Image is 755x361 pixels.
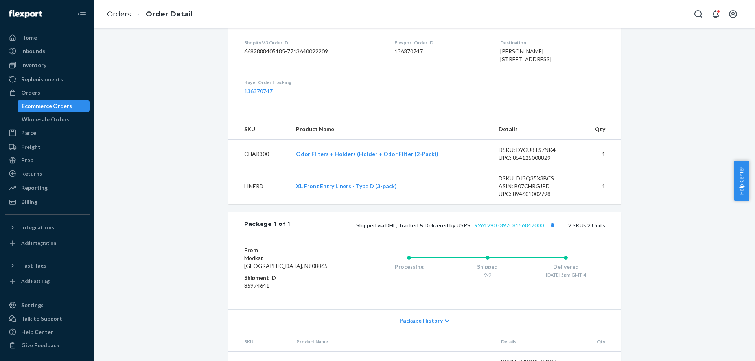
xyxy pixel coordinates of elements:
[21,315,62,323] div: Talk to Support
[21,89,40,97] div: Orders
[21,75,63,83] div: Replenishments
[22,102,72,110] div: Ecommerce Orders
[228,140,290,169] td: CHAR300
[356,222,557,229] span: Shipped via DHL, Tracked & Delivered by USPS
[527,263,605,271] div: Delivered
[394,48,487,55] dd: 136370747
[21,47,45,55] div: Inbounds
[21,224,54,231] div: Integrations
[244,220,290,230] div: Package 1 of 1
[527,271,605,278] div: [DATE] 5pm GMT-4
[244,48,382,55] dd: 6682888405185-7713640022209
[394,39,487,46] dt: Flexport Order ID
[400,317,443,324] span: Package History
[499,190,573,198] div: UPC: 894601002798
[21,34,37,42] div: Home
[228,119,290,140] th: SKU
[244,282,338,290] dd: 85974641
[5,275,90,288] a: Add Fast Tag
[21,278,50,284] div: Add Fast Tag
[107,10,131,18] a: Orders
[492,119,579,140] th: Details
[21,328,53,336] div: Help Center
[5,86,90,99] a: Orders
[18,100,90,112] a: Ecommerce Orders
[725,6,741,22] button: Open account menu
[244,255,328,269] span: Modkat [GEOGRAPHIC_DATA], NJ 08865
[228,168,290,204] td: LINERD
[579,140,621,169] td: 1
[495,332,581,352] th: Details
[5,221,90,234] button: Integrations
[5,259,90,272] button: Fast Tags
[21,129,38,137] div: Parcel
[74,6,90,22] button: Close Navigation
[5,196,90,208] a: Billing
[21,198,37,206] div: Billing
[5,59,90,71] a: Inventory
[5,45,90,57] a: Inbounds
[244,79,382,86] dt: Buyer Order Tracking
[579,119,621,140] th: Qty
[5,326,90,338] a: Help Center
[244,39,382,46] dt: Shopify V3 Order ID
[5,339,90,352] button: Give Feedback
[499,174,573,182] div: DSKU: DJ3Q35X3BCS
[499,154,573,162] div: UPC: 854125008829
[691,6,706,22] button: Open Search Box
[5,126,90,139] a: Parcel
[21,262,46,269] div: Fast Tags
[21,143,41,151] div: Freight
[5,312,90,325] a: Talk to Support
[21,170,42,178] div: Returns
[708,6,724,22] button: Open notifications
[22,115,70,123] div: Wholesale Orders
[21,301,44,309] div: Settings
[296,183,397,189] a: XL Front Entry Liners - Type D (3-pack)
[21,156,33,164] div: Prep
[244,246,338,254] dt: From
[5,73,90,86] a: Replenishments
[21,184,48,192] div: Reporting
[228,332,290,352] th: SKU
[21,61,46,69] div: Inventory
[448,271,527,278] div: 9/9
[290,119,492,140] th: Product Name
[448,263,527,271] div: Shipped
[5,237,90,249] a: Add Integration
[5,181,90,194] a: Reporting
[5,154,90,167] a: Prep
[370,263,448,271] div: Processing
[5,167,90,180] a: Returns
[499,146,573,154] div: DSKU: DYGU8TS7NK4
[579,168,621,204] td: 1
[146,10,193,18] a: Order Detail
[475,222,544,229] a: 9261290339708156847000
[290,220,605,230] div: 2 SKUs 2 Units
[21,240,56,246] div: Add Integration
[734,161,749,201] button: Help Center
[296,150,438,157] a: Odor Filters + Holders (Holder + Odor Filter (2-Pack))
[18,113,90,126] a: Wholesale Orders
[581,332,621,352] th: Qty
[244,274,338,282] dt: Shipment ID
[5,141,90,153] a: Freight
[101,3,199,26] ol: breadcrumbs
[9,10,42,18] img: Flexport logo
[500,39,605,46] dt: Destination
[500,48,551,62] span: [PERSON_NAME] [STREET_ADDRESS]
[5,299,90,312] a: Settings
[21,341,59,349] div: Give Feedback
[547,220,557,230] button: Copy tracking number
[244,88,273,94] a: 136370747
[5,31,90,44] a: Home
[499,182,573,190] div: ASIN: B07CHRGJRD
[290,332,495,352] th: Product Name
